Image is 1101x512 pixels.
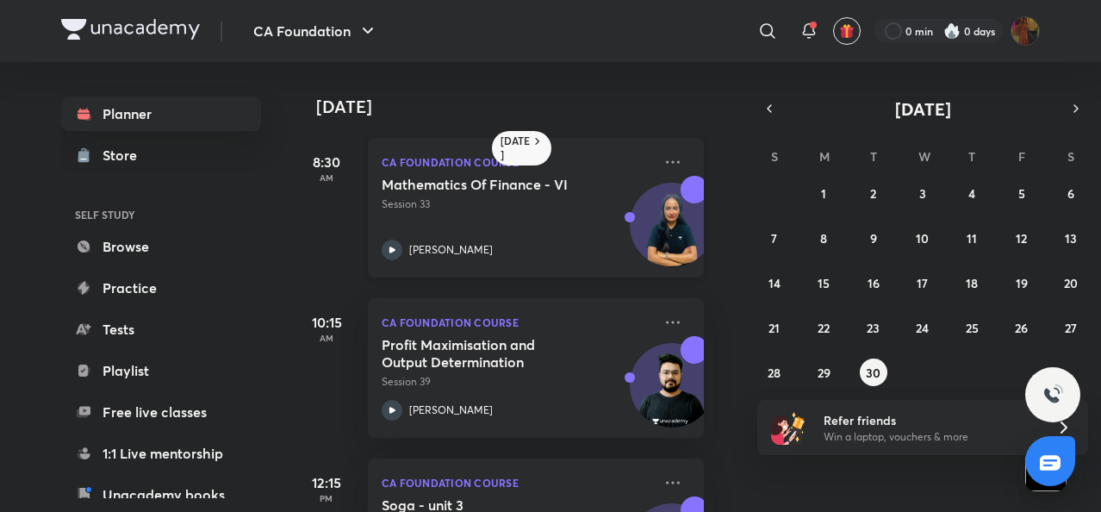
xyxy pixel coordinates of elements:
[61,478,261,512] a: Unacademy books
[1016,275,1028,291] abbr: September 19, 2025
[818,365,830,381] abbr: September 29, 2025
[810,359,837,386] button: September 29, 2025
[917,275,928,291] abbr: September 17, 2025
[292,493,361,503] p: PM
[867,320,880,336] abbr: September 23, 2025
[968,148,975,165] abbr: Thursday
[103,145,147,165] div: Store
[966,275,978,291] abbr: September 18, 2025
[821,185,826,202] abbr: September 1, 2025
[810,314,837,341] button: September 22, 2025
[382,472,652,493] p: CA Foundation Course
[860,179,887,207] button: September 2, 2025
[1008,179,1036,207] button: September 5, 2025
[61,436,261,471] a: 1:1 Live mentorship
[810,179,837,207] button: September 1, 2025
[631,192,713,275] img: Avatar
[943,22,961,40] img: streak
[870,230,877,247] abbr: September 9, 2025
[382,176,596,193] h5: Mathematics Of Finance - VI
[61,395,261,429] a: Free live classes
[292,312,361,333] h5: 10:15
[1008,314,1036,341] button: September 26, 2025
[781,97,1064,121] button: [DATE]
[968,185,975,202] abbr: September 4, 2025
[1065,320,1077,336] abbr: September 27, 2025
[966,320,979,336] abbr: September 25, 2025
[916,320,929,336] abbr: September 24, 2025
[1016,230,1027,247] abbr: September 12, 2025
[820,230,827,247] abbr: September 8, 2025
[870,148,877,165] abbr: Tuesday
[768,365,781,381] abbr: September 28, 2025
[771,410,806,445] img: referral
[382,197,652,212] p: Session 33
[1064,275,1078,291] abbr: September 20, 2025
[61,200,261,229] h6: SELF STUDY
[909,314,936,341] button: September 24, 2025
[761,314,788,341] button: September 21, 2025
[824,411,1036,429] h6: Refer friends
[839,23,855,39] img: avatar
[810,224,837,252] button: September 8, 2025
[1057,224,1085,252] button: September 13, 2025
[61,97,261,131] a: Planner
[1011,16,1040,46] img: gungun Raj
[382,152,652,172] p: CA Foundation Course
[61,271,261,305] a: Practice
[1067,185,1074,202] abbr: September 6, 2025
[771,230,777,247] abbr: September 7, 2025
[382,336,596,371] h5: Profit Maximisation and Output Determination
[824,429,1036,445] p: Win a laptop, vouchers & more
[61,312,261,347] a: Tests
[958,269,986,297] button: September 18, 2025
[866,365,880,381] abbr: September 30, 2025
[761,359,788,386] button: September 28, 2025
[1015,320,1028,336] abbr: September 26, 2025
[860,269,887,297] button: September 16, 2025
[909,269,936,297] button: September 17, 2025
[1065,230,1077,247] abbr: September 13, 2025
[1042,384,1063,405] img: ttu
[292,333,361,343] p: AM
[409,242,493,258] p: [PERSON_NAME]
[1008,224,1036,252] button: September 12, 2025
[243,14,389,48] button: CA Foundation
[870,185,876,202] abbr: September 2, 2025
[292,172,361,183] p: AM
[1057,179,1085,207] button: September 6, 2025
[967,230,977,247] abbr: September 11, 2025
[409,403,493,418] p: [PERSON_NAME]
[382,374,652,390] p: Session 39
[1057,314,1085,341] button: September 27, 2025
[61,353,261,388] a: Playlist
[919,185,926,202] abbr: September 3, 2025
[316,97,721,117] h4: [DATE]
[909,179,936,207] button: September 3, 2025
[61,138,261,172] a: Store
[818,320,830,336] abbr: September 22, 2025
[958,179,986,207] button: September 4, 2025
[1057,269,1085,297] button: September 20, 2025
[1067,148,1074,165] abbr: Saturday
[292,152,361,172] h5: 8:30
[918,148,930,165] abbr: Wednesday
[61,19,200,44] a: Company Logo
[61,19,200,40] img: Company Logo
[501,134,531,162] h6: [DATE]
[916,230,929,247] abbr: September 10, 2025
[768,275,781,291] abbr: September 14, 2025
[1018,185,1025,202] abbr: September 5, 2025
[61,229,261,264] a: Browse
[818,275,830,291] abbr: September 15, 2025
[771,148,778,165] abbr: Sunday
[810,269,837,297] button: September 15, 2025
[860,314,887,341] button: September 23, 2025
[1018,148,1025,165] abbr: Friday
[761,269,788,297] button: September 14, 2025
[768,320,780,336] abbr: September 21, 2025
[382,312,652,333] p: CA Foundation Course
[958,224,986,252] button: September 11, 2025
[631,353,713,435] img: Avatar
[292,472,361,493] h5: 12:15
